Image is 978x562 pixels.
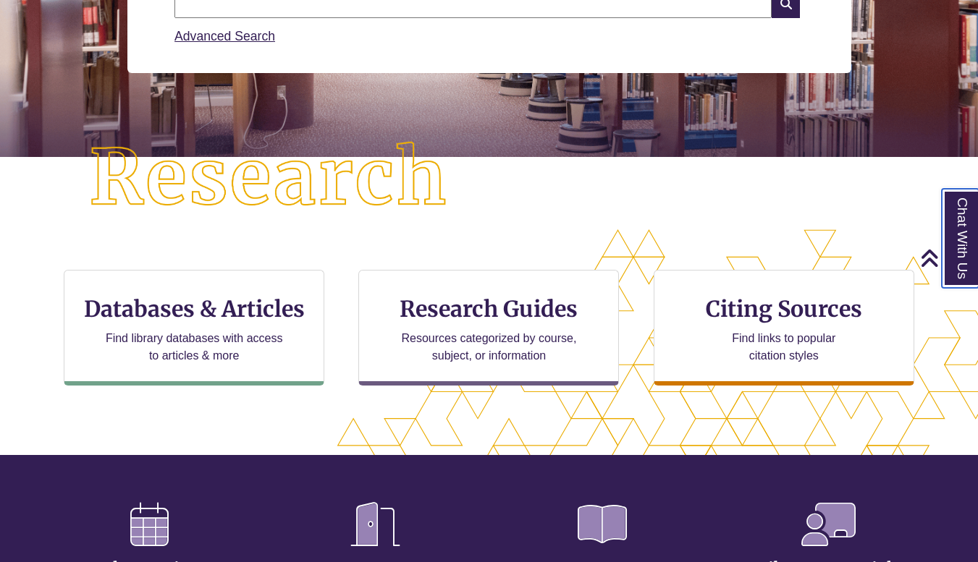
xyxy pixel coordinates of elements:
a: Citing Sources Find links to popular citation styles [654,270,914,386]
a: Advanced Search [174,29,275,43]
a: Databases & Articles Find library databases with access to articles & more [64,270,324,386]
p: Find library databases with access to articles & more [100,330,289,365]
p: Find links to popular citation styles [713,330,854,365]
a: Back to Top [920,248,974,268]
img: Research [49,102,489,255]
a: Research Guides Resources categorized by course, subject, or information [358,270,619,386]
h3: Databases & Articles [76,295,312,323]
h3: Research Guides [371,295,607,323]
h3: Citing Sources [696,295,872,323]
p: Resources categorized by course, subject, or information [395,330,583,365]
